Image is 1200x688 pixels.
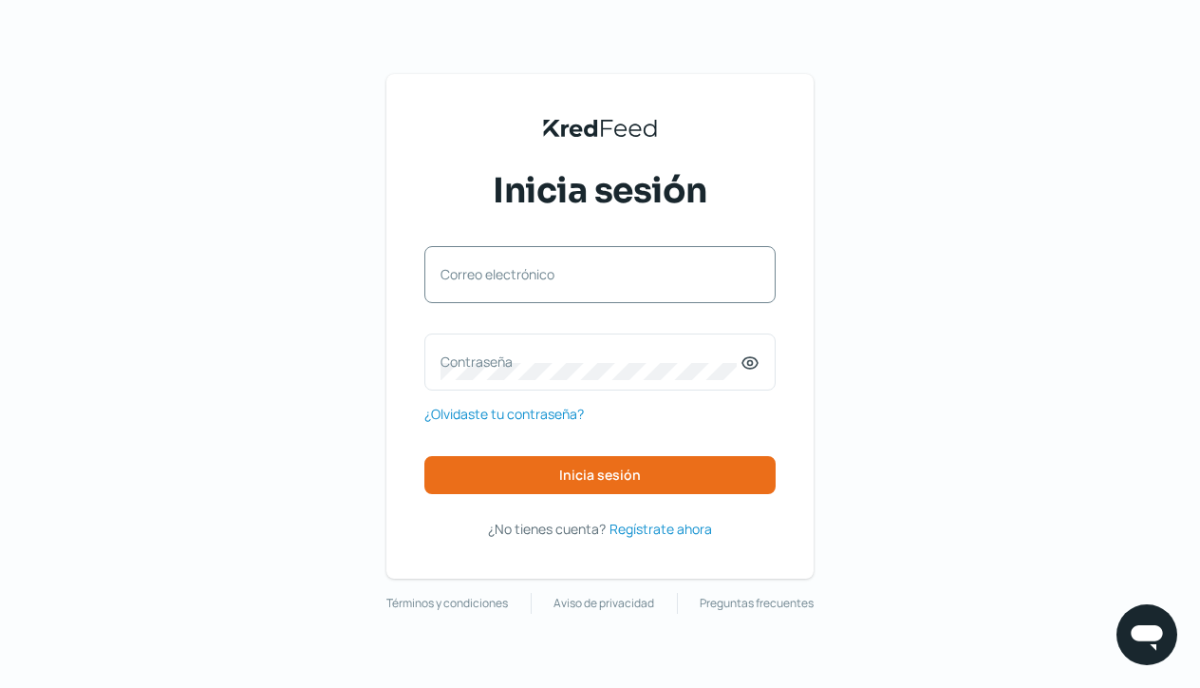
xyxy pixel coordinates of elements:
[424,402,584,426] a: ¿Olvidaste tu contraseña?
[553,593,654,614] a: Aviso de privacidad
[386,593,508,614] a: Términos y condiciones
[700,593,814,614] a: Preguntas frecuentes
[441,265,741,283] label: Correo electrónico
[488,520,606,538] span: ¿No tienes cuenta?
[424,456,776,494] button: Inicia sesión
[441,353,741,371] label: Contraseña
[1128,616,1166,654] img: chatIcon
[609,517,712,541] a: Regístrate ahora
[493,167,707,215] span: Inicia sesión
[559,468,641,482] span: Inicia sesión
